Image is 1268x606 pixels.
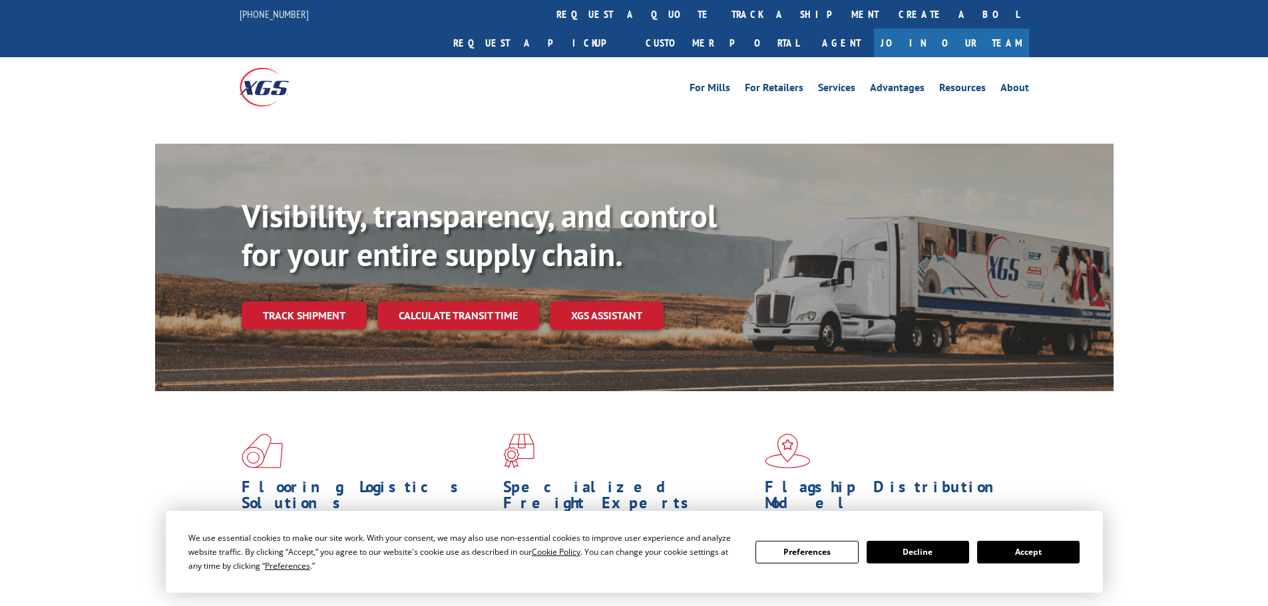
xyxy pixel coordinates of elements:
[755,541,858,563] button: Preferences
[977,541,1080,563] button: Accept
[240,7,309,21] a: [PHONE_NUMBER]
[265,560,310,571] span: Preferences
[166,511,1103,593] div: Cookie Consent Prompt
[503,479,755,518] h1: Specialized Freight Experts
[188,531,740,573] div: We use essential cookies to make our site work. With your consent, we may also use non-essential ...
[242,195,717,275] b: Visibility, transparency, and control for your entire supply chain.
[690,82,730,97] a: For Mills
[242,479,493,518] h1: Flooring Logistics Solutions
[765,479,1016,518] h1: Flagship Distribution Model
[532,546,580,557] span: Cookie Policy
[550,301,664,330] a: XGS ASSISTANT
[242,434,283,468] img: xgs-icon-total-supply-chain-intelligence-red
[870,82,925,97] a: Advantages
[765,434,811,468] img: xgs-icon-flagship-distribution-model-red
[1000,82,1029,97] a: About
[745,82,803,97] a: For Retailers
[809,29,874,57] a: Agent
[242,301,367,329] a: Track shipment
[818,82,855,97] a: Services
[874,29,1029,57] a: Join Our Team
[377,301,539,330] a: Calculate transit time
[503,434,534,468] img: xgs-icon-focused-on-flooring-red
[939,82,986,97] a: Resources
[867,541,969,563] button: Decline
[443,29,636,57] a: Request a pickup
[636,29,809,57] a: Customer Portal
